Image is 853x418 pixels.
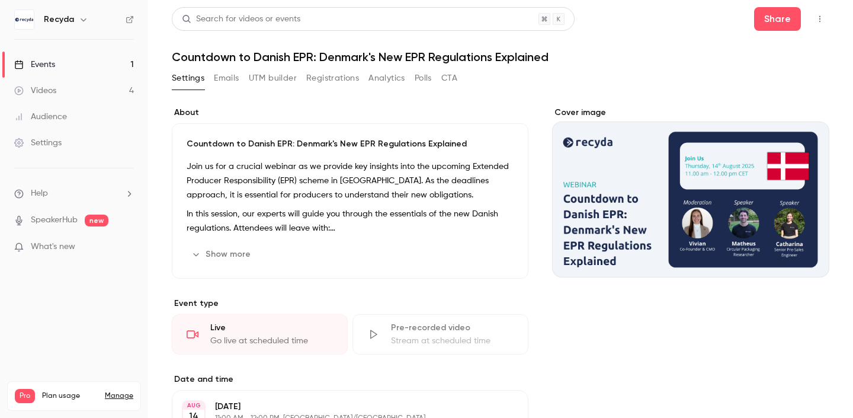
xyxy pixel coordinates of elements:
div: LiveGo live at scheduled time [172,314,348,355]
div: Settings [14,137,62,149]
section: Cover image [552,107,829,277]
img: Recyda [15,10,34,29]
button: Settings [172,69,204,88]
button: Emails [214,69,239,88]
button: Analytics [368,69,405,88]
div: Pre-recorded videoStream at scheduled time [352,314,528,355]
p: [DATE] [215,401,466,413]
span: Plan usage [42,391,98,401]
a: Manage [105,391,133,401]
div: Events [14,59,55,71]
p: In this session, our experts will guide you through the essentials of the new Danish regulations.... [187,207,514,235]
button: Polls [415,69,432,88]
p: Event type [172,298,528,309]
div: AUG [183,401,204,410]
label: Date and time [172,374,528,385]
li: help-dropdown-opener [14,187,134,200]
a: SpeakerHub [31,214,78,226]
div: Live [210,322,333,334]
button: CTA [441,69,457,88]
p: Join us for a crucial webinar as we provide key insights into the upcoming Extended Producer Resp... [187,159,514,202]
div: Search for videos or events [182,13,300,25]
div: Audience [14,111,67,123]
button: UTM builder [249,69,297,88]
h1: Countdown to Danish EPR: Denmark's New EPR Regulations Explained [172,50,829,64]
div: Videos [14,85,56,97]
div: Stream at scheduled time [391,335,514,347]
h6: Recyda [44,14,74,25]
span: What's new [31,241,75,253]
span: Pro [15,389,35,403]
div: Pre-recorded video [391,322,514,334]
button: Registrations [306,69,359,88]
button: Show more [187,245,258,264]
label: Cover image [552,107,829,119]
span: Help [31,187,48,200]
p: Countdown to Danish EPR: Denmark's New EPR Regulations Explained [187,138,514,150]
div: Go live at scheduled time [210,335,333,347]
label: About [172,107,528,119]
button: Share [754,7,801,31]
span: new [85,215,108,226]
